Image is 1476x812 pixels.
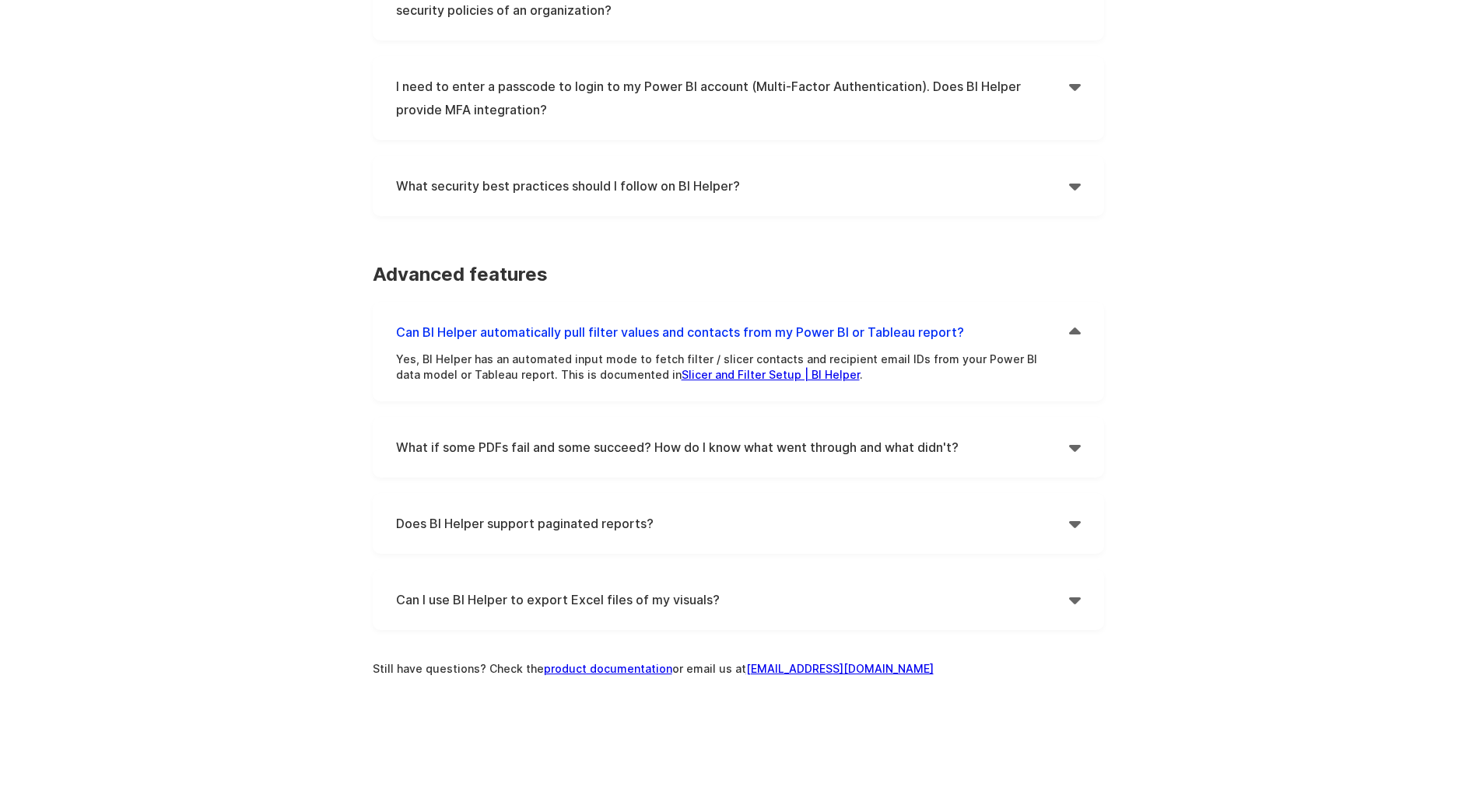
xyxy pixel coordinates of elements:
[1069,174,1081,198] div: 
[544,662,672,675] a: product documentation
[1069,512,1081,535] div: 
[1069,436,1081,459] div: 
[373,263,1104,286] h3: Advanced features
[396,352,1057,383] p: Yes, BI Helper has an automated input mode to fetch filter / slicer contacts and recipient email ...
[373,661,1104,677] div: Still have questions? Check the or email us at
[1069,75,1081,98] div: 
[1069,320,1081,344] div: 
[396,512,1069,535] h4: Does BI Helper support paginated reports?
[396,588,1069,611] h4: Can I use BI Helper to export Excel files of my visuals?
[682,368,860,381] a: Slicer and Filter Setup | BI Helper
[396,320,1069,344] h4: Can BI Helper automatically pull filter values and contacts from my Power BI or Tableau report?
[396,436,1069,459] h4: What if some PDFs fail and some succeed? How do I know what went through and what didn't?
[396,174,1069,198] h4: What security best practices should I follow on BI Helper?
[746,662,934,675] a: [EMAIL_ADDRESS][DOMAIN_NAME]
[1069,588,1081,611] div: 
[396,75,1069,121] h4: I need to enter a passcode to login to my Power BI account (Multi-Factor Authentication). Does BI...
